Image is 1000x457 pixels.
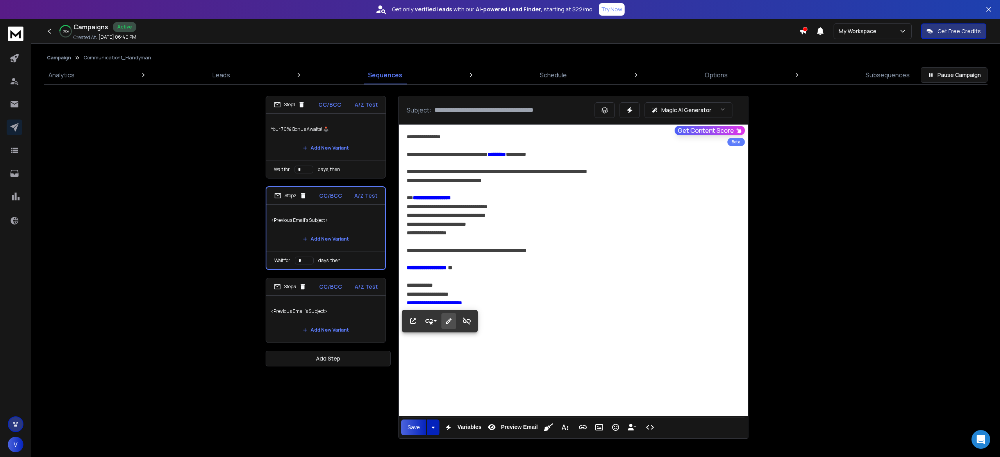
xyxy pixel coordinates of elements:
[392,5,593,13] p: Get only with our starting at $22/mo
[921,67,987,83] button: Pause Campaign
[8,437,23,452] button: V
[274,283,306,290] div: Step 3
[727,138,745,146] div: Beta
[405,313,420,329] button: Open Link
[541,420,556,435] button: Clean HTML
[266,96,386,179] li: Step1CC/BCCA/Z TestYour 70% Bonus Awaits! 🕹️Add New VariantWait fordays, then
[98,34,136,40] p: [DATE] 06:40 PM
[937,27,981,35] p: Get Free Credits
[484,420,539,435] button: Preview Email
[296,322,355,338] button: Add New Variant
[73,22,108,32] h1: Campaigns
[44,66,79,84] a: Analytics
[266,186,386,270] li: Step2CC/BCCA/Z Test<Previous Email's Subject>Add New VariantWait fordays, then
[318,257,341,264] p: days, then
[47,55,71,61] button: Campaign
[540,70,567,80] p: Schedule
[208,66,235,84] a: Leads
[319,192,342,200] p: CC/BCC
[84,55,151,61] p: Communication1_Handyman
[866,70,910,80] p: Subsequences
[643,420,657,435] button: Code View
[113,22,136,32] div: Active
[274,257,290,264] p: Wait for
[700,66,732,84] a: Options
[705,70,728,80] p: Options
[415,5,452,13] strong: verified leads
[971,430,990,449] div: Open Intercom Messenger
[499,424,539,430] span: Preview Email
[645,102,732,118] button: Magic AI Generator
[355,283,378,291] p: A/Z Test
[296,140,355,156] button: Add New Variant
[839,27,880,35] p: My Workspace
[274,101,305,108] div: Step 1
[8,27,23,41] img: logo
[354,192,377,200] p: A/Z Test
[355,101,378,109] p: A/Z Test
[319,283,342,291] p: CC/BCC
[271,300,381,322] p: <Previous Email's Subject>
[274,192,307,199] div: Step 2
[318,166,340,173] p: days, then
[407,105,431,115] p: Subject:
[535,66,571,84] a: Schedule
[266,351,391,366] button: Add Step
[921,23,986,39] button: Get Free Credits
[476,5,542,13] strong: AI-powered Lead Finder,
[274,166,290,173] p: Wait for
[456,424,483,430] span: Variables
[401,420,426,435] button: Save
[296,231,355,247] button: Add New Variant
[625,420,639,435] button: Insert Unsubscribe Link
[271,118,381,140] p: Your 70% Bonus Awaits! 🕹️
[601,5,622,13] p: Try Now
[608,420,623,435] button: Emoticons
[73,34,97,41] p: Created At:
[661,106,711,114] p: Magic AI Generator
[441,420,483,435] button: Variables
[212,70,230,80] p: Leads
[423,313,438,329] button: Style
[363,66,407,84] a: Sequences
[861,66,914,84] a: Subsequences
[368,70,402,80] p: Sequences
[675,126,745,135] button: Get Content Score
[271,209,380,231] p: <Previous Email's Subject>
[48,70,75,80] p: Analytics
[266,278,386,343] li: Step3CC/BCCA/Z Test<Previous Email's Subject>Add New Variant
[63,29,69,34] p: 39 %
[459,313,474,329] button: Unlink
[318,101,341,109] p: CC/BCC
[599,3,625,16] button: Try Now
